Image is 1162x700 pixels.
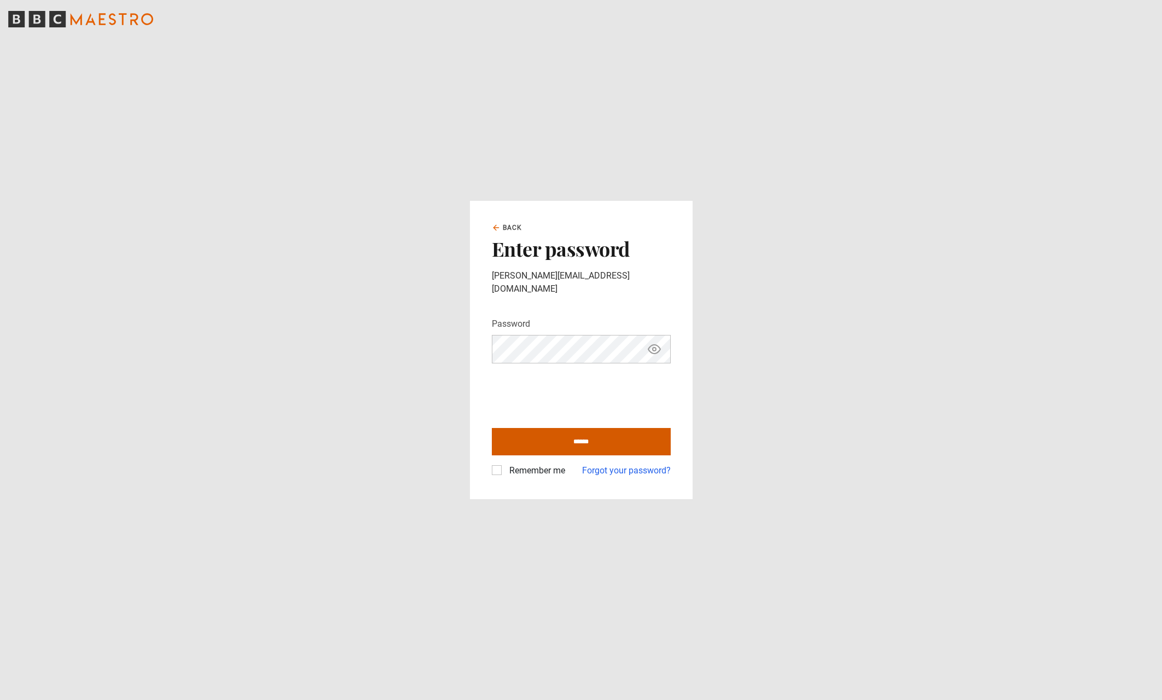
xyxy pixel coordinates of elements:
h2: Enter password [492,237,671,260]
label: Remember me [505,464,565,477]
svg: BBC Maestro [8,11,153,27]
iframe: reCAPTCHA [492,372,658,415]
p: [PERSON_NAME][EMAIL_ADDRESS][DOMAIN_NAME] [492,269,671,296]
a: Forgot your password? [582,464,671,477]
label: Password [492,317,530,331]
button: Show password [645,340,664,359]
a: Back [492,223,522,233]
span: Back [503,223,522,233]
